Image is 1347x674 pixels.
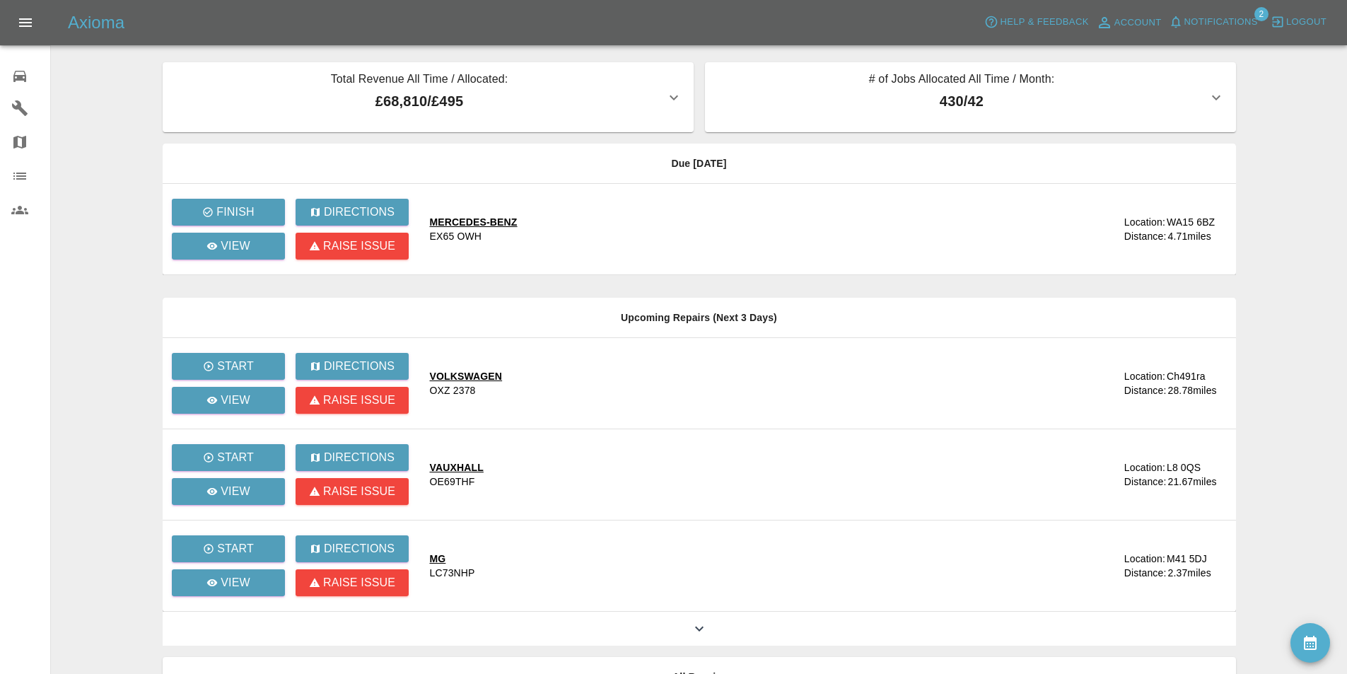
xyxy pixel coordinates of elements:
[323,358,394,375] p: Directions
[172,478,285,505] a: View
[221,574,250,591] p: View
[323,449,394,466] p: Directions
[221,238,250,255] p: View
[217,540,254,557] p: Start
[981,11,1092,33] button: Help & Feedback
[217,358,254,375] p: Start
[430,215,518,229] div: MERCEDES-BENZ
[296,444,409,471] button: Directions
[322,238,395,255] p: Raise issue
[163,144,1236,184] th: Due [DATE]
[430,229,482,243] div: EX65 OWH
[172,569,285,596] a: View
[1290,623,1330,663] button: availability
[296,353,409,380] button: Directions
[172,387,285,414] a: View
[1168,383,1225,397] div: 28.78 miles
[216,204,254,221] p: Finish
[172,535,285,562] button: Start
[1062,215,1224,243] a: Location:WA15 6BZDistance:4.71miles
[296,233,409,260] button: Raise issue
[1286,14,1326,30] span: Logout
[172,444,285,471] button: Start
[172,233,285,260] a: View
[1167,460,1201,475] div: L8 0QS
[430,475,475,489] div: OE69THF
[1167,552,1207,566] div: M41 5DJ
[172,199,285,226] button: Finish
[163,298,1236,338] th: Upcoming Repairs (Next 3 Days)
[163,62,694,132] button: Total Revenue All Time / Allocated:£68,810/£495
[716,91,1208,112] p: 430 / 42
[430,552,1051,580] a: MGLC73NHP
[1168,566,1225,580] div: 2.37 miles
[8,6,42,40] button: Open drawer
[322,392,395,409] p: Raise issue
[296,535,409,562] button: Directions
[1124,369,1165,383] div: Location:
[1165,11,1261,33] button: Notifications
[1124,475,1167,489] div: Distance:
[430,215,1051,243] a: MERCEDES-BENZEX65 OWH
[322,483,395,500] p: Raise issue
[1114,15,1162,31] span: Account
[1062,460,1224,489] a: Location:L8 0QSDistance:21.67miles
[296,478,409,505] button: Raise issue
[430,460,484,475] div: VAUXHALL
[174,91,665,112] p: £68,810 / £495
[430,460,1051,489] a: VAUXHALLOE69THF
[1124,215,1165,229] div: Location:
[217,449,254,466] p: Start
[705,62,1236,132] button: # of Jobs Allocated All Time / Month:430/42
[1092,11,1165,34] a: Account
[1124,460,1165,475] div: Location:
[68,11,124,34] h5: Axioma
[221,483,250,500] p: View
[430,369,1051,397] a: VOLKSWAGENOXZ 2378
[1267,11,1330,33] button: Logout
[296,199,409,226] button: Directions
[174,71,665,91] p: Total Revenue All Time / Allocated:
[1124,229,1167,243] div: Distance:
[1062,552,1224,580] a: Location:M41 5DJDistance:2.37miles
[296,387,409,414] button: Raise issue
[322,574,395,591] p: Raise issue
[716,71,1208,91] p: # of Jobs Allocated All Time / Month:
[1167,369,1206,383] div: Ch491ra
[323,204,394,221] p: Directions
[1254,7,1269,21] span: 2
[221,392,250,409] p: View
[1062,369,1224,397] a: Location:Ch491raDistance:28.78miles
[430,369,503,383] div: VOLKSWAGEN
[1168,475,1225,489] div: 21.67 miles
[1124,566,1167,580] div: Distance:
[1124,383,1167,397] div: Distance:
[1000,14,1088,30] span: Help & Feedback
[1168,229,1225,243] div: 4.71 miles
[430,552,475,566] div: MG
[296,569,409,596] button: Raise issue
[323,540,394,557] p: Directions
[430,383,476,397] div: OXZ 2378
[430,566,475,580] div: LC73NHP
[1184,14,1258,30] span: Notifications
[1167,215,1215,229] div: WA15 6BZ
[1124,552,1165,566] div: Location:
[172,353,285,380] button: Start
